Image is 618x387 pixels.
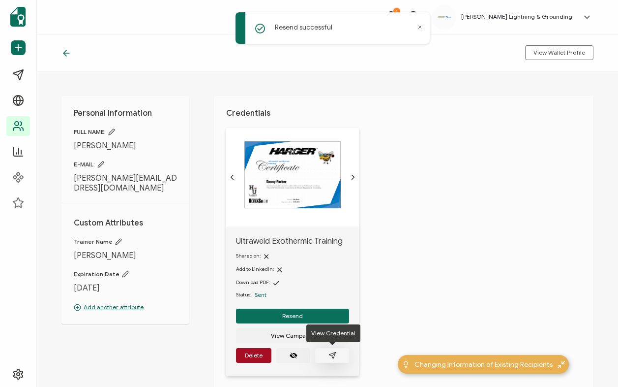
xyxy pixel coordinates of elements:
p: Add another attribute [74,303,177,312]
ion-icon: chevron back outline [228,173,236,181]
button: View Campaign [236,328,349,343]
span: [PERSON_NAME] [74,141,177,151]
h1: Personal Information [74,108,177,118]
span: E-MAIL: [74,161,177,168]
button: View Wallet Profile [525,45,593,60]
p: Resend successful [275,22,332,32]
span: Status: [236,291,251,299]
span: [DATE] [74,283,177,293]
span: [PERSON_NAME][EMAIL_ADDRESS][DOMAIN_NAME] [74,173,177,193]
img: aadcaf15-e79d-49df-9673-3fc76e3576c2.png [437,15,451,19]
div: 1 [393,8,400,15]
span: Shared on: [236,253,261,259]
span: FULL NAME: [74,128,177,136]
img: sertifier-logomark-colored.svg [10,7,26,27]
span: Ultraweld Exothermic Training [236,236,349,246]
span: Sent [255,291,266,298]
span: [PERSON_NAME] [74,251,177,260]
button: Delete [236,348,271,363]
ion-icon: eye off [290,352,297,359]
span: View Wallet Profile [533,50,585,56]
ion-icon: chevron forward outline [349,173,357,181]
div: View Credential [306,324,360,342]
button: Resend [236,309,349,323]
span: Resend [282,313,303,319]
span: Download PDF: [236,279,270,286]
span: Trainer Name [74,238,177,246]
h1: Custom Attributes [74,218,177,228]
span: Delete [245,353,263,358]
iframe: Chat Widget [454,276,618,387]
span: Changing Information of Existing Recipients [414,359,553,370]
h5: [PERSON_NAME] Lightning & Grounding [461,13,572,20]
span: Add to LinkedIn: [236,266,274,272]
ion-icon: paper plane outline [328,352,336,359]
span: Expiration Date [74,270,177,278]
h1: Credentials [226,108,581,118]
